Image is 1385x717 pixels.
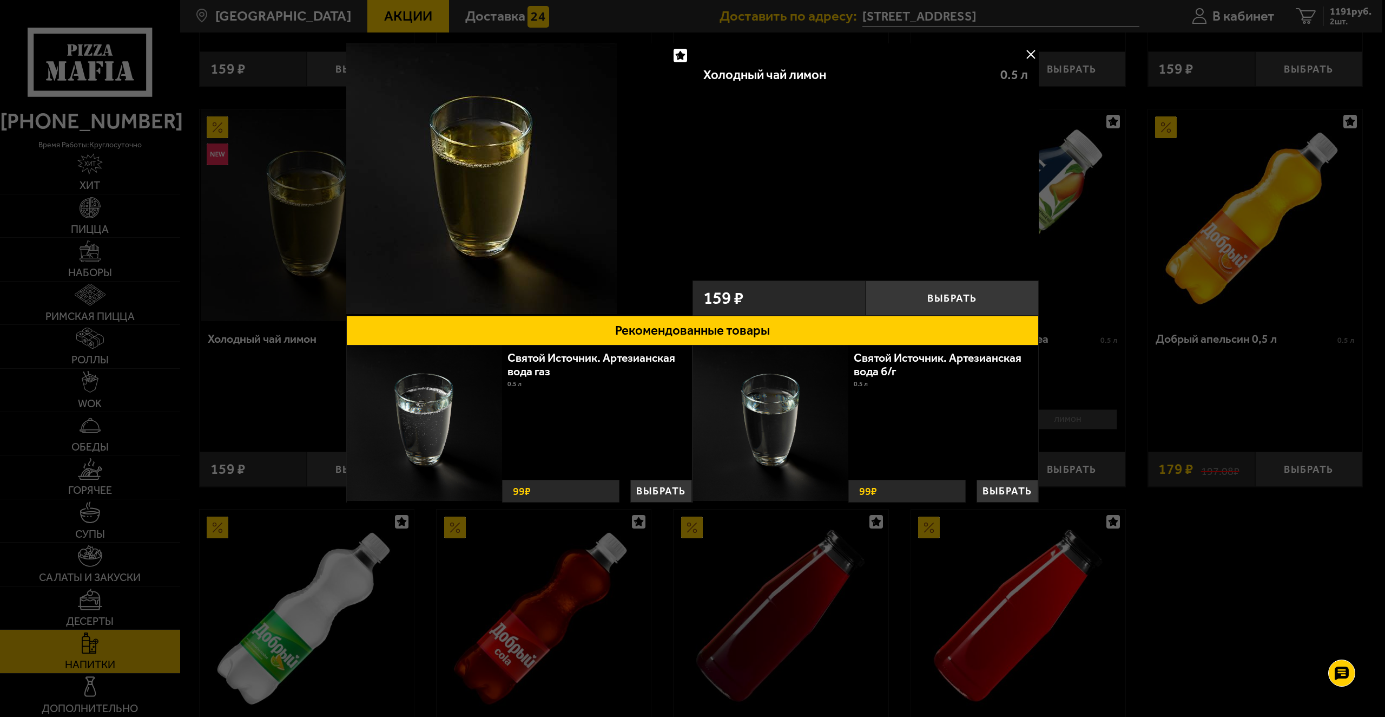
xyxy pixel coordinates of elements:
[630,480,692,503] button: Выбрать
[507,380,522,388] span: 0.5 л
[854,380,868,388] span: 0.5 л
[1000,67,1028,82] span: 0.5 л
[854,351,1021,379] a: Святой Источник. Артезианская вода б/г
[856,480,880,502] strong: 99 ₽
[703,289,743,307] span: 159 ₽
[866,281,1039,316] button: Выбрать
[703,67,989,83] div: Холодный чай лимон
[346,43,692,316] a: Холодный чай лимон
[510,480,533,502] strong: 99 ₽
[507,351,675,379] a: Святой Источник. Артезианская вода газ
[977,480,1038,503] button: Выбрать
[346,316,1039,346] button: Рекомендованные товары
[346,43,617,314] img: Холодный чай лимон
